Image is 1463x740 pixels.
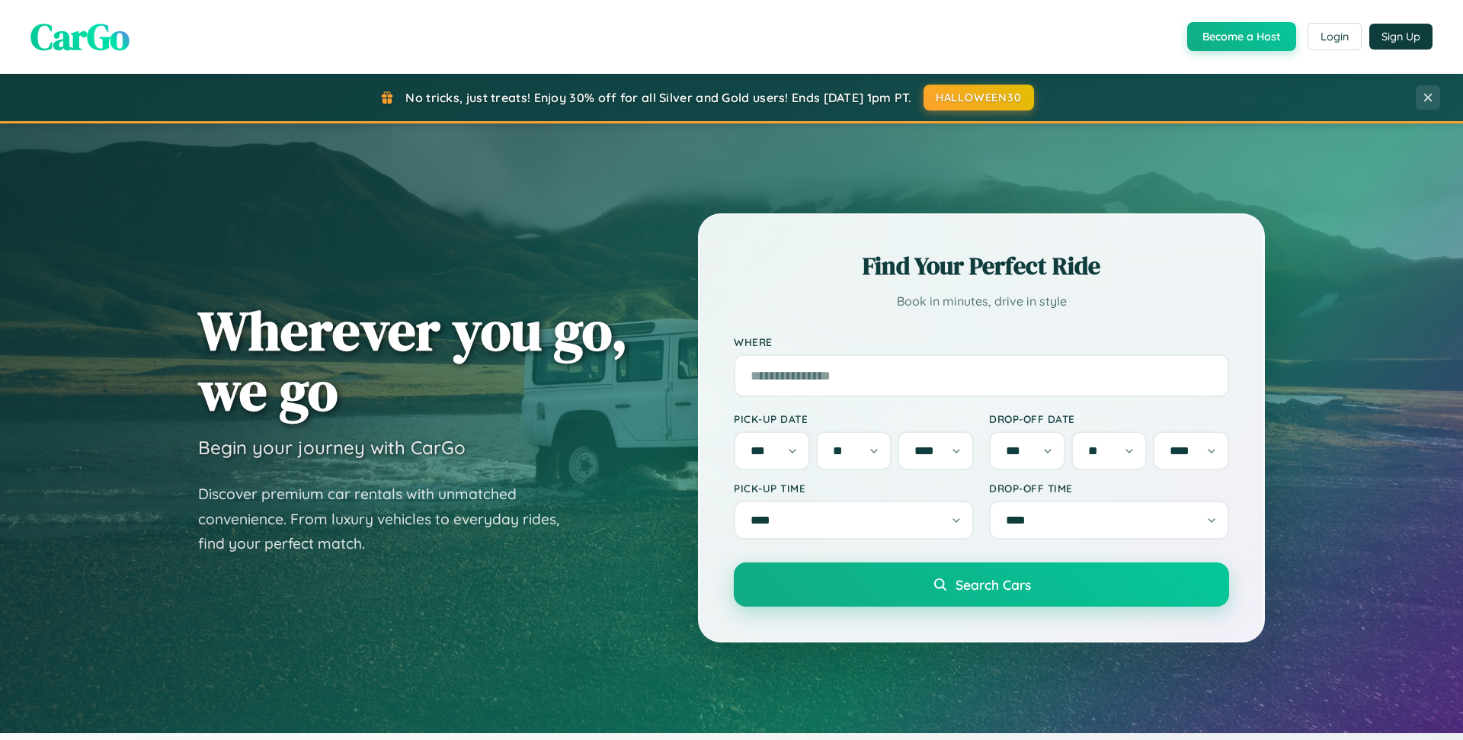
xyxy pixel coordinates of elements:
[734,249,1229,283] h2: Find Your Perfect Ride
[1187,22,1296,51] button: Become a Host
[734,562,1229,607] button: Search Cars
[734,290,1229,312] p: Book in minutes, drive in style
[198,300,628,421] h1: Wherever you go, we go
[956,576,1031,593] span: Search Cars
[405,90,911,105] span: No tricks, just treats! Enjoy 30% off for all Silver and Gold users! Ends [DATE] 1pm PT.
[924,85,1034,111] button: HALLOWEEN30
[198,436,466,459] h3: Begin your journey with CarGo
[734,482,974,495] label: Pick-up Time
[1308,23,1362,50] button: Login
[198,482,579,556] p: Discover premium car rentals with unmatched convenience. From luxury vehicles to everyday rides, ...
[30,11,130,62] span: CarGo
[734,335,1229,348] label: Where
[989,412,1229,425] label: Drop-off Date
[734,412,974,425] label: Pick-up Date
[989,482,1229,495] label: Drop-off Time
[1369,24,1433,50] button: Sign Up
